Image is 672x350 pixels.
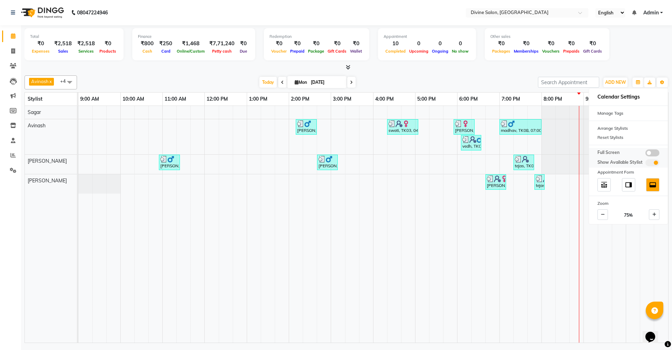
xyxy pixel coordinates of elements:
div: Other sales [490,34,604,40]
span: Prepaid [288,49,306,54]
div: ₹0 [512,40,540,48]
div: [PERSON_NAME], TK02, 02:10 PM-02:40 PM, Hair Cut [DEMOGRAPHIC_DATA] -Dry haircut (₹400) [296,120,316,134]
div: ₹0 [269,40,288,48]
div: [PERSON_NAME], TK04, 05:55 PM-06:25 PM, Hair Cut [DEMOGRAPHIC_DATA] - Child Hair Cut (₹200) [454,120,474,134]
div: [PERSON_NAME], TK06, 06:40 PM-07:10 PM, Threding - Eyebrows (₹60),Threding - Upperlip (₹30) [486,175,505,189]
span: Ongoing [430,49,450,54]
div: Redemption [269,34,364,40]
span: [PERSON_NAME] [28,177,67,184]
span: Stylist [28,96,42,102]
div: Arrange Stylists [589,124,668,133]
a: 8:00 PM [542,94,564,104]
a: 7:00 PM [500,94,522,104]
span: Full Screen [597,149,619,156]
input: 2025-09-01 [309,77,344,88]
h6: Calendar Settings [589,91,668,103]
a: 9:00 PM [584,94,606,104]
div: ₹250 [156,40,175,48]
div: ₹0 [30,40,51,48]
div: 0 [430,40,450,48]
span: Due [238,49,249,54]
a: 3:00 PM [331,94,353,104]
input: Search Appointment [538,77,599,88]
div: ₹2,518 [51,40,75,48]
a: 9:00 AM [78,94,101,104]
span: Voucher [269,49,288,54]
div: [PERSON_NAME], TK02, 02:40 PM-03:10 PM, Hair Cut [DEMOGRAPHIC_DATA] - Child Hair Cut (₹200) [318,156,337,169]
span: Today [259,77,277,88]
div: ₹0 [540,40,561,48]
span: Avinash [28,122,45,129]
span: ADD NEW [605,80,626,85]
span: Completed [384,49,407,54]
div: ₹0 [326,40,348,48]
span: No show [450,49,470,54]
a: 5:00 PM [415,94,437,104]
div: 10 [384,40,407,48]
span: Wallet [348,49,364,54]
div: swati, TK03, 04:20 PM-05:05 PM, Wash & Blow Dry - Up to Waist (₹550) [388,120,418,134]
span: Products [98,49,118,54]
span: Upcoming [407,49,430,54]
div: madhav, TK08, 07:00 PM-08:00 PM, Hair Cut [DEMOGRAPHIC_DATA] - Hair cut [DEMOGRAPHIC_DATA] (₹300)... [500,120,541,134]
span: [PERSON_NAME] [28,158,67,164]
span: Admin [643,9,659,16]
div: ₹0 [288,40,306,48]
iframe: chat widget [643,322,665,343]
span: Show Available Stylist [597,159,643,166]
span: Package [306,49,326,54]
span: +4 [60,78,71,84]
span: Vouchers [540,49,561,54]
div: Manage Tags [589,109,668,118]
div: [PERSON_NAME], TK01, 10:55 AM-11:25 AM, Hair Cut [DEMOGRAPHIC_DATA] - Hair cut [DEMOGRAPHIC_DATA]... [160,156,179,169]
div: ₹2,518 [75,40,98,48]
div: ₹0 [348,40,364,48]
div: 0 [407,40,430,48]
div: ₹0 [561,40,581,48]
span: 75% [624,212,633,218]
span: Avinash [31,79,49,84]
div: Total [30,34,118,40]
a: 1:00 PM [247,94,269,104]
span: Services [77,49,96,54]
div: Appointment Form [589,168,668,177]
div: ₹0 [306,40,326,48]
a: 6:00 PM [457,94,479,104]
span: Mon [293,80,309,85]
span: Card [160,49,172,54]
a: 12:00 PM [205,94,230,104]
div: vedh, TK05, 06:05 PM-06:35 PM, Hair Cut [DEMOGRAPHIC_DATA] - Child Hair Cut (₹200) [462,136,481,149]
button: ADD NEW [603,78,628,87]
div: Reset Stylists [589,133,668,142]
div: Zoom [589,199,668,208]
a: 10:00 AM [121,94,146,104]
div: ₹0 [98,40,118,48]
span: Petty cash [210,49,233,54]
div: ₹800 [138,40,156,48]
span: Gift Cards [581,49,604,54]
span: Expenses [30,49,51,54]
img: dock_right.svg [625,181,632,189]
div: ₹0 [581,40,604,48]
div: ₹1,468 [175,40,206,48]
span: Sales [56,49,70,54]
span: Cash [141,49,154,54]
div: tejas, TK07, 07:50 PM-08:05 PM, Threding - Upperlip (₹30) [535,175,544,189]
a: 2:00 PM [289,94,311,104]
span: Sagar [28,109,41,115]
img: dock_bottom.svg [649,181,657,189]
div: ₹0 [237,40,250,48]
b: 08047224946 [77,3,108,22]
img: table_move_above.svg [600,181,608,189]
div: Finance [138,34,250,40]
div: ₹0 [490,40,512,48]
span: Online/Custom [175,49,206,54]
span: Prepaids [561,49,581,54]
a: 4:00 PM [373,94,395,104]
img: logo [18,3,66,22]
a: 11:00 AM [163,94,188,104]
span: Gift Cards [326,49,348,54]
a: x [49,79,52,84]
div: tejas, TK07, 07:20 PM-07:50 PM, Hair Cut [DEMOGRAPHIC_DATA] - Hair cut [DEMOGRAPHIC_DATA] (₹300) [514,156,533,169]
div: 0 [450,40,470,48]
